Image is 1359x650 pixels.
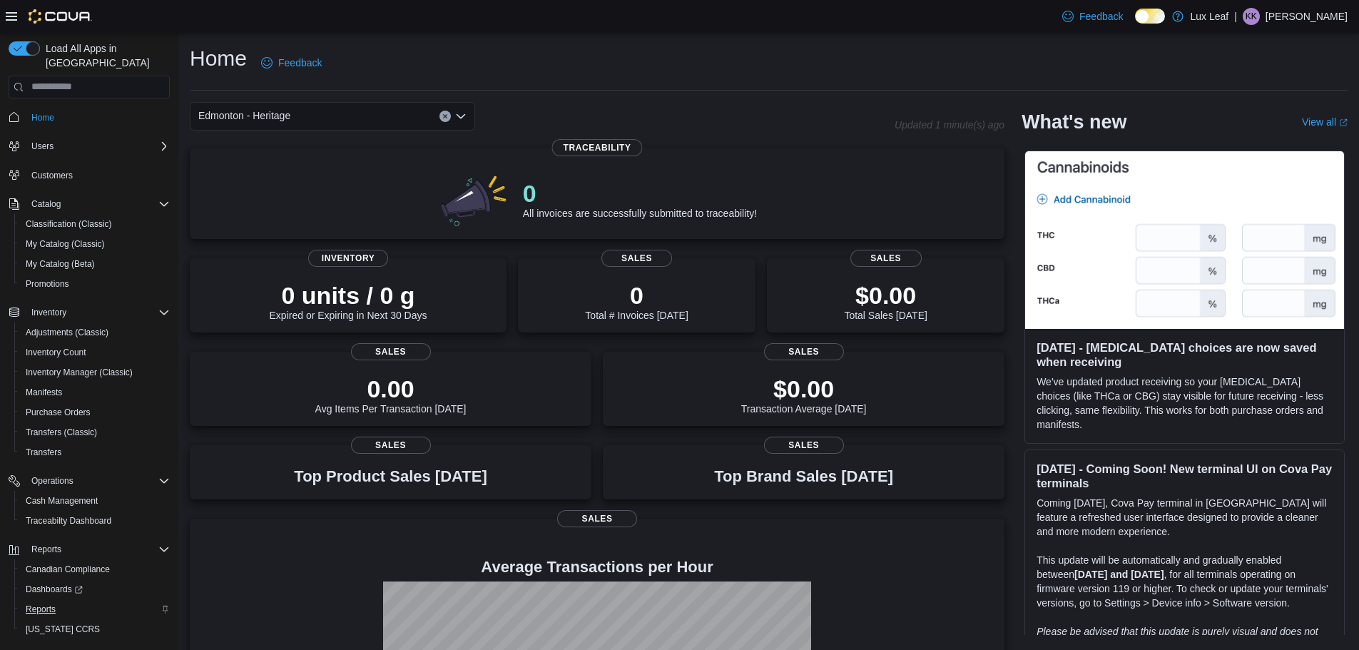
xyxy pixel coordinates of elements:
[20,215,118,233] a: Classification (Classic)
[20,344,170,361] span: Inventory Count
[1266,8,1348,25] p: [PERSON_NAME]
[455,111,467,122] button: Open list of options
[14,362,175,382] button: Inventory Manager (Classic)
[190,44,247,73] h1: Home
[26,541,170,558] span: Reports
[315,375,467,415] div: Avg Items Per Transaction [DATE]
[20,384,68,401] a: Manifests
[26,138,59,155] button: Users
[20,601,170,618] span: Reports
[26,347,86,358] span: Inventory Count
[585,281,688,321] div: Total # Invoices [DATE]
[20,344,92,361] a: Inventory Count
[26,138,170,155] span: Users
[14,323,175,342] button: Adjustments (Classic)
[31,170,73,181] span: Customers
[26,167,78,184] a: Customers
[1022,111,1126,133] h2: What's new
[351,437,431,454] span: Sales
[315,375,467,403] p: 0.00
[26,304,170,321] span: Inventory
[26,327,108,338] span: Adjustments (Classic)
[26,472,79,489] button: Operations
[14,402,175,422] button: Purchase Orders
[31,544,61,555] span: Reports
[26,195,66,213] button: Catalog
[26,278,69,290] span: Promotions
[26,258,95,270] span: My Catalog (Beta)
[26,166,170,184] span: Customers
[1243,8,1260,25] div: Kacee Kennedy
[26,304,72,321] button: Inventory
[20,275,75,293] a: Promotions
[14,599,175,619] button: Reports
[20,255,101,273] a: My Catalog (Beta)
[26,564,110,575] span: Canadian Compliance
[14,214,175,234] button: Classification (Classic)
[26,238,105,250] span: My Catalog (Classic)
[20,404,96,421] a: Purchase Orders
[3,471,175,491] button: Operations
[20,492,170,509] span: Cash Management
[26,218,112,230] span: Classification (Classic)
[40,41,170,70] span: Load All Apps in [GEOGRAPHIC_DATA]
[20,324,170,341] span: Adjustments (Classic)
[26,109,60,126] a: Home
[26,515,111,527] span: Traceabilty Dashboard
[20,561,170,578] span: Canadian Compliance
[26,584,83,595] span: Dashboards
[20,324,114,341] a: Adjustments (Classic)
[850,250,922,267] span: Sales
[31,475,73,487] span: Operations
[764,343,844,360] span: Sales
[741,375,867,403] p: $0.00
[1135,9,1165,24] input: Dark Mode
[1191,8,1229,25] p: Lux Leaf
[26,367,133,378] span: Inventory Manager (Classic)
[14,422,175,442] button: Transfers (Classic)
[3,194,175,214] button: Catalog
[523,179,757,208] p: 0
[1339,118,1348,127] svg: External link
[20,255,170,273] span: My Catalog (Beta)
[26,541,67,558] button: Reports
[3,539,175,559] button: Reports
[20,364,138,381] a: Inventory Manager (Classic)
[26,407,91,418] span: Purchase Orders
[3,165,175,186] button: Customers
[26,195,170,213] span: Catalog
[741,375,867,415] div: Transaction Average [DATE]
[14,619,175,639] button: [US_STATE] CCRS
[20,424,103,441] a: Transfers (Classic)
[14,342,175,362] button: Inventory Count
[14,442,175,462] button: Transfers
[1246,8,1257,25] span: KK
[3,303,175,323] button: Inventory
[20,444,170,461] span: Transfers
[585,281,688,310] p: 0
[439,111,451,122] button: Clear input
[351,343,431,360] span: Sales
[552,139,643,156] span: Traceability
[198,107,290,124] span: Edmonton - Heritage
[1037,462,1333,490] h3: [DATE] - Coming Soon! New terminal UI on Cova Pay terminals
[20,364,170,381] span: Inventory Manager (Classic)
[20,215,170,233] span: Classification (Classic)
[20,581,88,598] a: Dashboards
[294,468,487,485] h3: Top Product Sales [DATE]
[26,447,61,458] span: Transfers
[20,404,170,421] span: Purchase Orders
[844,281,927,321] div: Total Sales [DATE]
[20,621,106,638] a: [US_STATE] CCRS
[26,108,170,126] span: Home
[523,179,757,219] div: All invoices are successfully submitted to traceability!
[3,107,175,128] button: Home
[26,624,100,635] span: [US_STATE] CCRS
[270,281,427,310] p: 0 units / 0 g
[20,581,170,598] span: Dashboards
[20,444,67,461] a: Transfers
[1074,569,1164,580] strong: [DATE] and [DATE]
[714,468,893,485] h3: Top Brand Sales [DATE]
[14,274,175,294] button: Promotions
